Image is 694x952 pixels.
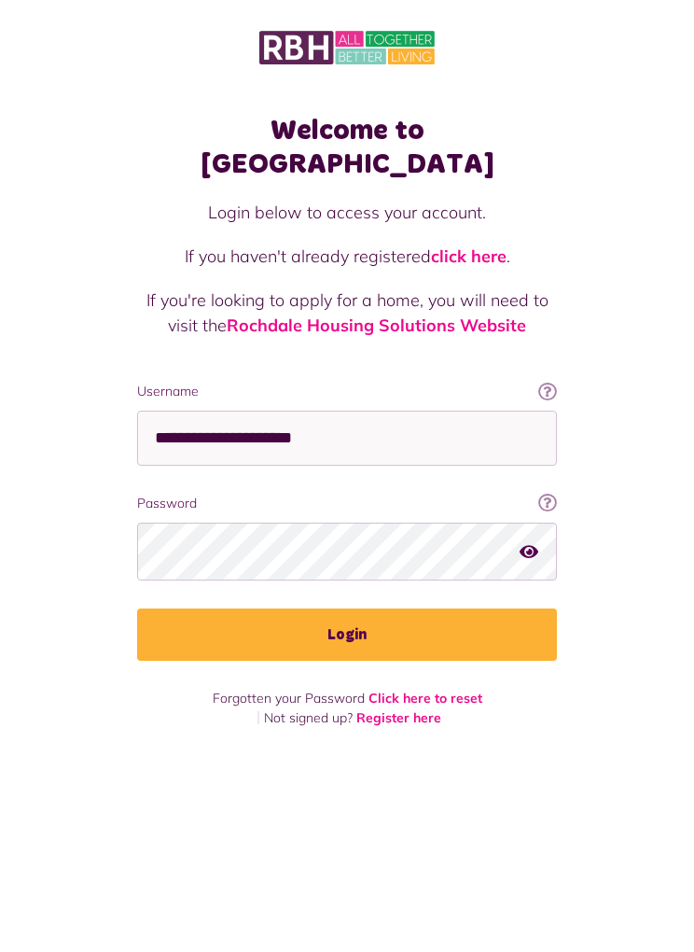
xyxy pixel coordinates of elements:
span: Not signed up? [264,709,353,726]
p: If you're looking to apply for a home, you will need to visit the [137,287,557,338]
img: MyRBH [259,28,435,67]
a: Click here to reset [368,690,482,707]
span: Forgotten your Password [213,690,365,707]
a: Rochdale Housing Solutions Website [227,315,526,336]
label: Password [137,494,557,513]
a: Register here [356,709,441,726]
p: Login below to access your account. [137,200,557,225]
p: If you haven't already registered . [137,244,557,269]
h1: Welcome to [GEOGRAPHIC_DATA] [137,114,557,181]
label: Username [137,382,557,401]
a: click here [431,245,507,267]
button: Login [137,609,557,661]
